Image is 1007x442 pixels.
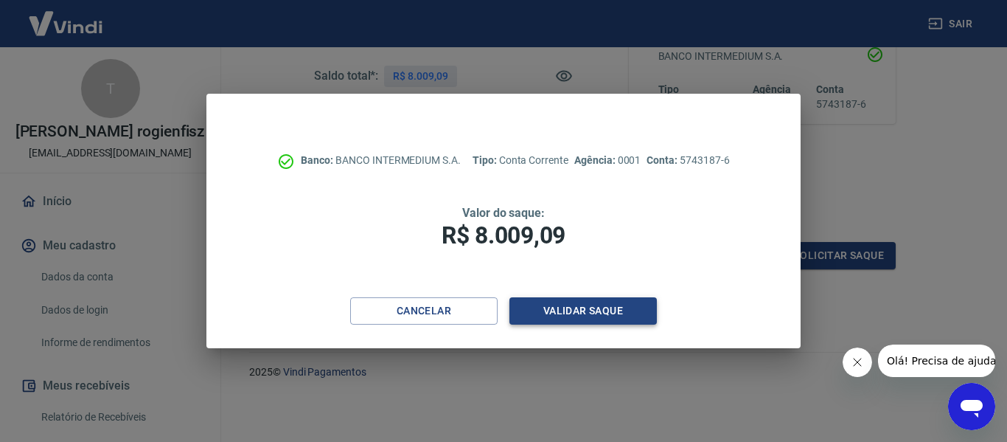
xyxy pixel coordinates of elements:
[647,154,680,166] span: Conta:
[574,153,641,168] p: 0001
[843,348,872,377] iframe: Fechar mensagem
[442,221,565,249] span: R$ 8.009,09
[878,345,995,377] iframe: Mensagem da empresa
[462,206,545,220] span: Valor do saque:
[350,297,498,325] button: Cancelar
[509,297,657,325] button: Validar saque
[574,154,618,166] span: Agência:
[473,153,568,168] p: Conta Corrente
[9,10,124,22] span: Olá! Precisa de ajuda?
[301,154,335,166] span: Banco:
[647,153,729,168] p: 5743187-6
[948,383,995,430] iframe: Botão para abrir a janela de mensagens
[301,153,461,168] p: BANCO INTERMEDIUM S.A.
[473,154,499,166] span: Tipo:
